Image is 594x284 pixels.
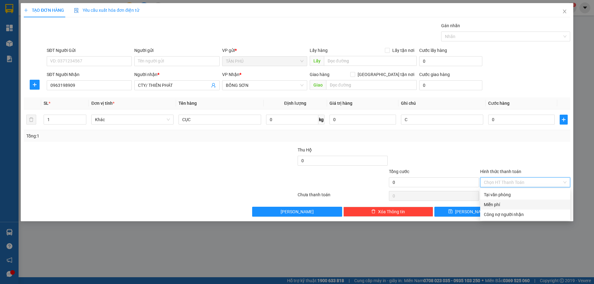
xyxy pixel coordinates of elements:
[488,101,510,106] span: Cước hàng
[434,207,501,217] button: save[PERSON_NAME]
[297,191,388,202] div: Chưa thanh toán
[226,81,303,90] span: BỒNG SƠN
[318,115,325,125] span: kg
[389,169,409,174] span: Tổng cước
[441,23,460,28] label: Gán nhãn
[40,35,81,57] span: KHÁNH HÒA
[74,8,79,13] img: icon
[5,6,15,12] span: Gửi:
[40,19,90,27] div: A TIỆN
[134,47,219,54] div: Người gửi
[378,208,405,215] span: Xóa Thông tin
[343,207,433,217] button: deleteXóa Thông tin
[310,48,328,53] span: Lấy hàng
[419,80,482,90] input: Cước giao hàng
[326,80,417,90] input: Dọc đường
[398,97,486,109] th: Ghi chú
[484,191,566,198] div: Tại văn phòng
[455,208,488,215] span: [PERSON_NAME]
[560,115,568,125] button: plus
[562,9,567,14] span: close
[26,133,229,139] div: Tổng: 1
[30,82,39,87] span: plus
[310,56,324,66] span: Lấy
[40,5,90,19] div: [PERSON_NAME]
[226,57,303,66] span: TÂN PHÚ
[5,5,36,20] div: TÂN PHÚ
[310,72,329,77] span: Giao hàng
[91,101,114,106] span: Đơn vị tính
[484,211,566,218] div: Công nợ người nhận
[310,80,326,90] span: Giao
[179,101,197,106] span: Tên hàng
[252,207,342,217] button: [PERSON_NAME]
[401,115,483,125] input: Ghi Chú
[480,169,521,174] label: Hình thức thanh toán
[30,80,40,90] button: plus
[419,72,450,77] label: Cước giao hàng
[284,101,306,106] span: Định lượng
[560,117,567,122] span: plus
[480,210,570,219] div: Cước gửi hàng sẽ được ghi vào công nợ của người nhận
[24,8,64,13] span: TẠO ĐƠN HÀNG
[211,83,216,88] span: user-add
[448,209,453,214] span: save
[419,48,447,53] label: Cước lấy hàng
[24,8,28,12] span: plus
[390,47,417,54] span: Lấy tận nơi
[95,115,170,124] span: Khác
[222,47,307,54] div: VP gửi
[355,71,417,78] span: [GEOGRAPHIC_DATA] tận nơi
[47,47,132,54] div: SĐT Người Gửi
[179,115,261,125] input: VD: Bàn, Ghế
[40,5,55,12] span: Nhận:
[298,147,312,152] span: Thu Hộ
[484,201,566,208] div: Miễn phí
[281,208,314,215] span: [PERSON_NAME]
[44,101,49,106] span: SL
[47,71,132,78] div: SĐT Người Nhận
[419,56,482,66] input: Cước lấy hàng
[324,56,417,66] input: Dọc đường
[329,115,396,125] input: 0
[556,3,573,20] button: Close
[371,209,376,214] span: delete
[26,115,36,125] button: delete
[222,72,239,77] span: VP Nhận
[40,39,49,45] span: DĐ:
[134,71,219,78] div: Người nhận
[329,101,352,106] span: Giá trị hàng
[74,8,139,13] span: Yêu cầu xuất hóa đơn điện tử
